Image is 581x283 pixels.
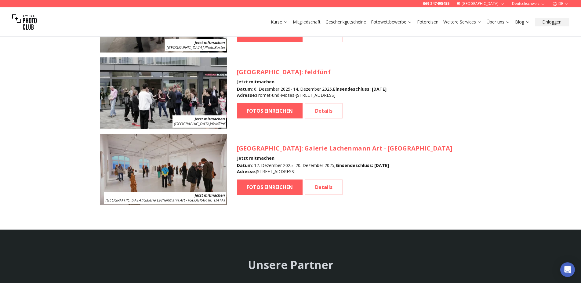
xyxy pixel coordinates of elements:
span: : feldfünf [174,121,225,126]
button: Fotoreisen [415,18,441,26]
button: Einloggen [535,18,569,26]
a: Kurse [271,19,288,25]
a: Geschenkgutscheine [325,19,366,25]
button: Über uns [484,18,513,26]
b: Jetzt mitmachen [194,193,225,198]
button: Fotowettbewerbe [369,18,415,26]
b: Einsendeschluss : [DATE] [336,162,389,168]
b: Jetzt mitmachen [194,116,225,122]
span: [GEOGRAPHIC_DATA] [174,121,211,126]
h3: : feldfünf [237,68,387,76]
div: : 12. Dezember 2025 - 20. Dezember 2025 , : [STREET_ADDRESS] [237,162,452,175]
span: : PhotoBastei [166,45,225,50]
b: Adresse [237,92,255,98]
h3: : Galerie Lachenmann Art - [GEOGRAPHIC_DATA] [237,144,452,153]
a: Fotowettbewerbe [371,19,412,25]
a: Blog [515,19,530,25]
div: : 6. Dezember 2025 - 14. Dezember 2025 , : Fromet-und-Moses-[STREET_ADDRESS] [237,86,387,98]
a: Über uns [487,19,510,25]
a: FOTOS EINREICHEN [237,103,303,118]
span: [GEOGRAPHIC_DATA] [237,144,301,152]
img: SPC Photo Awards BODENSEE Dezember 2025 [100,134,227,205]
button: Blog [513,18,532,26]
span: : Galerie Lachenmann Art - [GEOGRAPHIC_DATA] [105,198,225,203]
h4: Jetzt mitmachen [237,155,452,161]
h4: Jetzt mitmachen [237,79,387,85]
a: Details [305,103,343,118]
h2: Unsere Partner [66,259,515,271]
b: Jetzt mitmachen [194,40,225,45]
a: Mitgliedschaft [293,19,321,25]
a: Fotoreisen [417,19,438,25]
button: Kurse [268,18,290,26]
a: Weitere Services [443,19,482,25]
button: Weitere Services [441,18,484,26]
a: 069 247495455 [423,1,449,6]
b: Adresse [237,169,255,174]
img: Swiss photo club [12,10,37,34]
b: Datum [237,86,252,92]
b: Datum [237,162,252,168]
img: SPC Photo Awards BERLIN Dezember 2025 [100,57,227,129]
button: Geschenkgutscheine [323,18,369,26]
span: [GEOGRAPHIC_DATA] [237,68,301,76]
button: Mitgliedschaft [290,18,323,26]
a: FOTOS EINREICHEN [237,180,303,195]
a: Details [305,180,343,195]
span: [GEOGRAPHIC_DATA] [166,45,203,50]
span: [GEOGRAPHIC_DATA] [105,198,142,203]
div: Open Intercom Messenger [560,262,575,277]
b: Einsendeschluss : [DATE] [333,86,387,92]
